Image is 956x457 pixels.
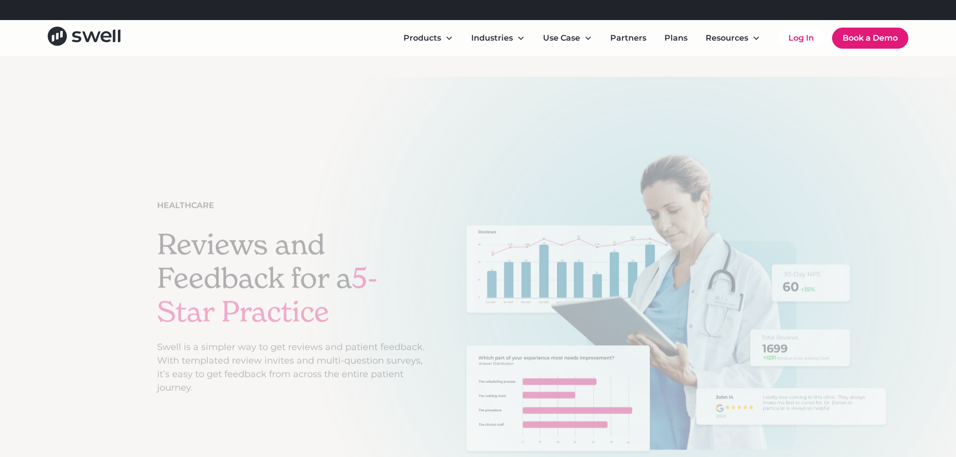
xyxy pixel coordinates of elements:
[157,341,427,395] p: Swell is a simpler way to get reviews and patient feedback. With templated review invites and mul...
[462,154,890,457] img: Female medical professional looking at an ipad
[706,32,748,44] div: Resources
[157,200,214,212] div: Healthcare
[535,28,600,48] div: Use Case
[778,28,824,48] a: Log In
[157,260,378,330] span: 5-Star Practice
[543,32,580,44] div: Use Case
[832,28,908,49] a: Book a Demo
[48,27,120,49] a: home
[395,28,461,48] div: Products
[698,28,768,48] div: Resources
[471,32,513,44] div: Industries
[463,28,533,48] div: Industries
[602,28,654,48] a: Partners
[403,32,441,44] div: Products
[656,28,696,48] a: Plans
[157,228,427,329] h1: Reviews and Feedback for a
